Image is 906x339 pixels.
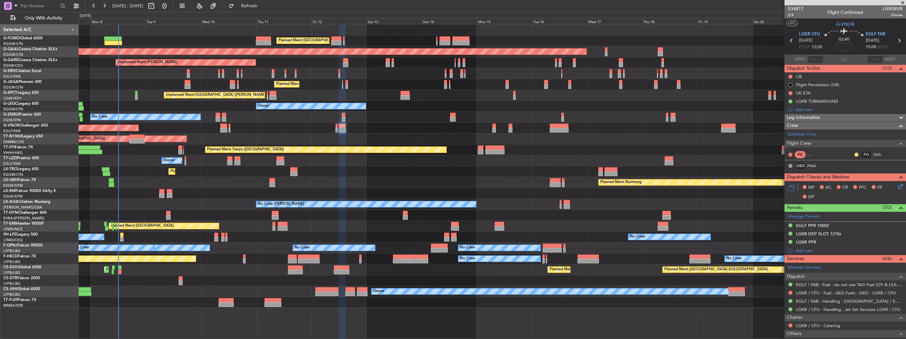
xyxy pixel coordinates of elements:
a: PMA [807,163,822,169]
a: EVRA/[PERSON_NAME] [3,216,44,221]
a: LFMN/NCE [3,227,23,232]
a: LX-TROLegacy 650 [3,167,39,171]
a: G-JAGAPhenom 300 [3,80,42,84]
span: Charter [787,314,803,321]
span: 9H-LPZ [3,233,17,237]
div: Sun 14 [422,18,477,24]
span: T7-FFI [3,145,15,149]
a: DSS [873,152,888,158]
span: Permits [787,204,802,212]
span: [DATE] [866,37,879,44]
div: Add new [795,248,903,253]
a: LGKR / CFU - Handling - Jet Set Services LGKR / CFU [796,307,900,312]
div: Planned Maint [GEOGRAPHIC_DATA] ([GEOGRAPHIC_DATA]) [549,265,653,275]
div: Flight Permission (GR) [796,82,839,88]
div: Tue 9 [146,18,201,24]
span: LNX04VR [883,5,903,12]
span: ETOT [799,44,810,51]
span: Services [787,255,804,263]
div: OBX [795,162,806,169]
span: CS-DTR [3,276,17,280]
span: FP [877,184,882,191]
div: Planned Maint Tianjin ([GEOGRAPHIC_DATA]) [207,145,284,155]
div: Planned Maint [GEOGRAPHIC_DATA] ([GEOGRAPHIC_DATA]) [278,36,382,46]
span: F-GPNJ [3,244,17,247]
a: EGSS/STN [3,118,21,123]
div: - - [807,152,822,158]
div: Planned Maint [GEOGRAPHIC_DATA] ([GEOGRAPHIC_DATA]) [276,79,380,89]
input: --:-- [808,56,823,63]
a: G-VNORChallenger 650 [3,124,48,128]
a: T7-LZZIPraetor 600 [3,156,39,160]
a: 9H-LPZLegacy 500 [3,233,38,237]
span: Crew [787,122,798,130]
div: No Crew [74,243,89,253]
a: LX-GBHFalcon 7X [3,178,36,182]
span: Refresh [235,4,263,8]
a: EGGW/LTN [3,85,23,90]
span: FFC [859,184,866,191]
a: DNMM/LOS [3,139,24,144]
a: Schedule Crew [788,131,817,138]
a: G-GAALCessna Citation XLS+ [3,47,58,51]
div: EGLF PPR 1500Z [796,223,829,228]
span: Owner [883,12,903,18]
div: No Crew [630,232,645,242]
div: Flight Confirmed [827,9,863,16]
span: Dispatch To-Dos [787,65,820,72]
a: EGGW/LTN [3,52,23,57]
div: Owner [373,286,384,296]
span: Flight Crew [787,140,811,147]
div: Thu 18 [642,18,697,24]
a: EGLF/FAB [3,161,20,166]
a: EGLF / FAB - Fuel - do not use TAG Fuel (OY & LEA only) EGLF / FAB [796,282,903,287]
a: LFPB/LBG [3,259,20,264]
span: G-SPCY [3,91,17,95]
span: [DATE] [799,37,813,44]
a: T7-PJ29Falcon 7X [3,298,36,302]
a: LGKR / CFU - Fuel - AEG Fuels - EKO - LGKR / CFU [796,290,896,296]
span: [DATE] - [DATE] [112,3,143,9]
span: Only With Activity [17,16,70,20]
button: Only With Activity [7,13,72,23]
span: CS-DOU [3,265,19,269]
div: Unplanned Maint [GEOGRAPHIC_DATA] ([PERSON_NAME] Intl) [166,90,273,100]
span: EGLF FAB [866,31,885,38]
span: LX-GBH [3,178,18,182]
span: T7-DYN [3,211,18,215]
span: F-HECD [3,254,18,258]
span: Dispatch Checks and Weather [787,173,850,181]
a: Manage Services [788,264,821,271]
a: CS-JHHGlobal 6000 [3,287,40,291]
div: LGKR DEP SLOT 1210z [796,231,841,237]
div: Mon 15 [477,18,532,24]
a: LX-INBFalcon 900EX EASy II [3,189,55,193]
div: Fri 12 [311,18,366,24]
div: Planned Maint [GEOGRAPHIC_DATA] [111,221,174,231]
div: Fri 19 [697,18,752,24]
a: EGGW/LTN [3,107,23,112]
a: F-GPNJFalcon 900EX [3,244,43,247]
input: Trip Number [20,1,58,11]
a: VHHH/HKG [3,150,23,155]
a: CS-DTRFalcon 2000 [3,276,40,280]
span: CR [842,184,848,191]
div: Planned Maint Dusseldorf [170,167,214,176]
a: LX-AOACitation Mustang [3,200,51,204]
a: T7-FFIFalcon 7X [3,145,33,149]
div: No Crew [92,112,107,122]
span: 02:40 [839,36,849,43]
a: LGAV/ATH [3,96,21,101]
div: Mon 8 [90,18,146,24]
span: (4/6) [882,255,892,262]
span: Leg Information [787,114,820,122]
a: CS-DOUGlobal 6500 [3,265,41,269]
span: G-VNOR [836,21,854,28]
a: [PERSON_NAME]/QSA [3,205,42,210]
div: [DATE] [80,13,91,19]
div: No Crew [PERSON_NAME] [258,199,304,209]
a: G-FOMOGlobal 6000 [3,36,43,40]
a: EGGW/LTN [3,41,23,46]
div: Sat 13 [366,18,422,24]
button: Refresh [226,1,265,11]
